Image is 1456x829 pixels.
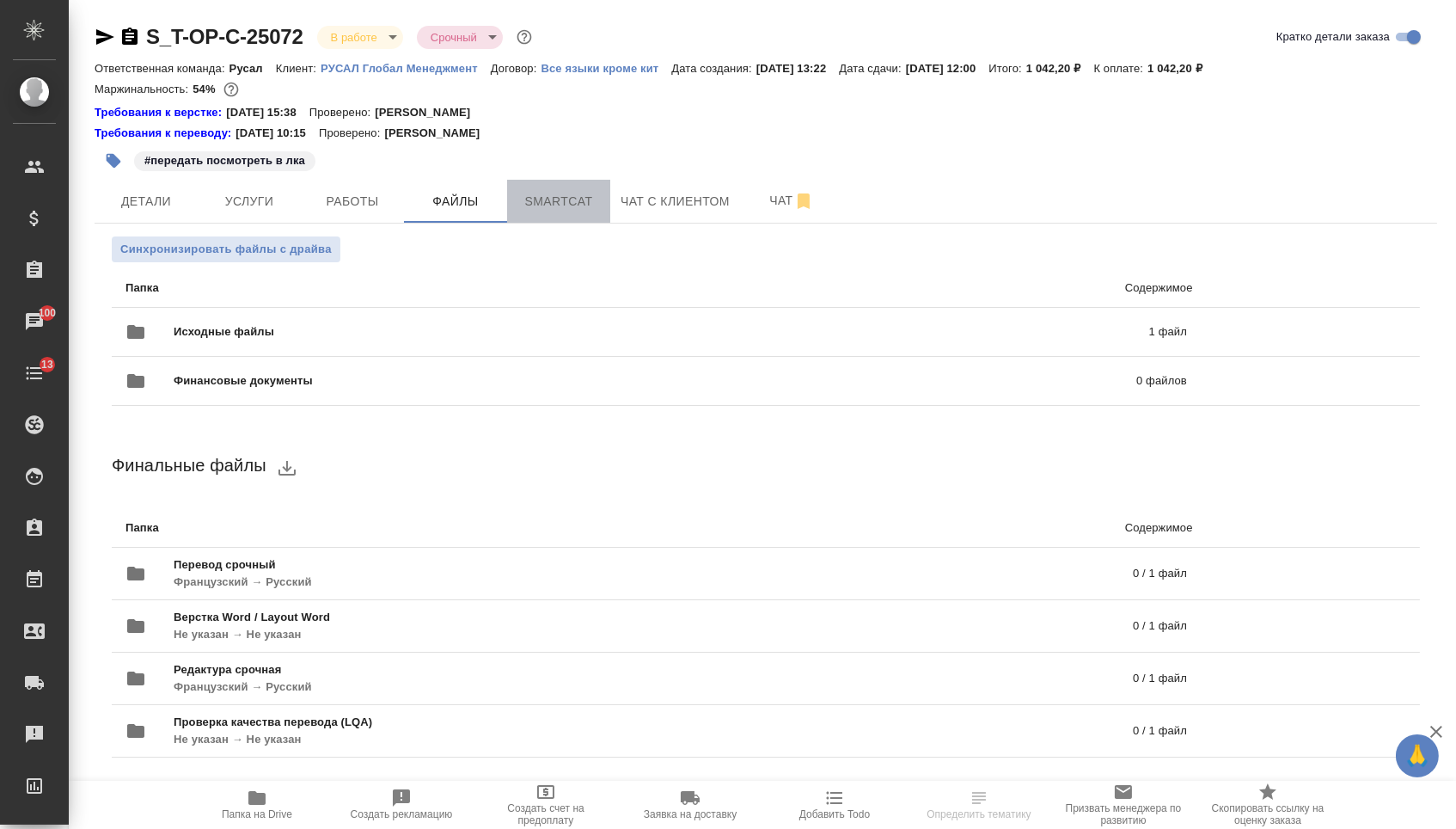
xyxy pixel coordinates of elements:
button: Добавить Todo [762,781,907,829]
p: К оплате: [1093,62,1147,75]
button: folder [115,710,156,752]
p: 54% [193,83,219,95]
span: Чат [750,190,833,212]
span: Кратко детали заказа [1276,28,1390,46]
a: Требования к верстке: [95,104,226,121]
div: В работе [317,26,403,49]
span: Финансовые документы [174,372,725,390]
a: Все языки кроме кит [541,60,671,75]
p: Содержимое [642,519,1193,537]
p: 0 файлов [725,372,1187,390]
button: folder [115,658,156,699]
button: Добавить тэг [95,142,132,180]
p: Русал [229,62,276,75]
span: Проверка качества перевода (LQA) [174,714,753,731]
p: 1 042,20 ₽ [1026,62,1094,75]
p: Папка [125,279,642,297]
span: Услуги [208,191,291,212]
span: 13 [31,356,64,373]
p: [PERSON_NAME] [375,104,483,121]
p: Проверено: [309,104,376,121]
p: [DATE] 15:38 [226,104,309,121]
button: Заявка на доставку [618,781,762,829]
button: Создать счет на предоплату [474,781,618,829]
span: Создать счет на предоплату [484,802,608,826]
span: Синхронизировать файлы с драйва [120,241,332,258]
span: Чат с клиентом [621,191,730,212]
p: Маржинальность: [95,83,193,95]
a: 100 [4,300,64,343]
button: Доп статусы указывают на важность/срочность заказа [513,26,535,48]
p: Французский → Русский [174,679,722,696]
p: 1 042,20 ₽ [1147,62,1215,75]
p: Не указан → Не указан [174,731,753,748]
p: Дата создания: [671,62,756,75]
button: Скопировать ссылку [119,27,140,47]
button: 🙏 [1396,734,1439,777]
p: [DATE] 13:22 [756,62,840,75]
div: Нажми, чтобы открыть папку с инструкцией [95,104,226,121]
p: [DATE] 10:15 [236,125,319,142]
svg: Отписаться [793,191,814,212]
a: Требования к переводу: [95,125,236,142]
p: Клиент: [276,62,321,75]
button: folder [115,553,156,594]
span: Призвать менеджера по развитию [1061,802,1185,826]
p: Не указан → Не указан [174,626,731,643]
span: Скопировать ссылку на оценку заказа [1206,802,1330,826]
span: 100 [28,304,67,322]
button: Скопировать ссылку для ЯМессенджера [95,27,115,47]
span: Определить тематику [927,808,1031,820]
p: Ответственная команда: [95,62,229,75]
button: Скопировать ссылку на оценку заказа [1196,781,1340,829]
button: Призвать менеджера по развитию [1051,781,1196,829]
button: 399.00 RUB; [220,78,242,101]
span: Файлы [414,191,497,212]
span: Работы [311,191,394,212]
p: Дата сдачи: [839,62,905,75]
button: Создать рекламацию [329,781,474,829]
a: 13 [4,352,64,395]
a: S_T-OP-C-25072 [146,25,303,48]
div: В работе [417,26,503,49]
button: Срочный [425,30,482,45]
p: Содержимое [642,279,1193,297]
span: Создать рекламацию [351,808,453,820]
span: Smartcat [517,191,600,212]
span: Верстка Word / Layout Word [174,609,731,626]
p: [PERSON_NAME] [384,125,492,142]
p: Итого: [988,62,1025,75]
p: Проверено: [319,125,385,142]
p: [DATE] 12:00 [906,62,989,75]
button: Синхронизировать файлы с драйва [112,236,340,262]
span: Заявка на доставку [644,808,737,820]
button: Определить тематику [907,781,1051,829]
a: РУСАЛ Глобал Менеджмент [321,60,491,75]
p: #передать посмотреть в лка [144,152,305,169]
span: Перевод срочный [174,556,722,574]
span: Исходные файлы [174,323,712,341]
button: folder [115,360,156,402]
span: Папка на Drive [222,808,292,820]
span: передать посмотреть в лка [132,152,317,167]
button: folder [115,605,156,647]
p: Договор: [491,62,541,75]
span: 🙏 [1403,738,1432,774]
p: 1 файл [712,323,1187,341]
p: 0 / 1 файл [722,565,1187,582]
p: 0 / 1 файл [753,722,1187,740]
button: download [266,447,308,488]
span: Редактура срочная [174,661,722,679]
p: 0 / 1 файл [731,617,1187,635]
button: folder [115,311,156,353]
p: Папка [125,519,642,537]
span: Детали [105,191,187,212]
p: Французский → Русский [174,574,722,591]
span: Добавить Todo [799,808,870,820]
span: Финальные файлы [112,456,266,475]
button: Папка на Drive [185,781,329,829]
button: В работе [326,30,382,45]
p: 0 / 1 файл [722,670,1187,687]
